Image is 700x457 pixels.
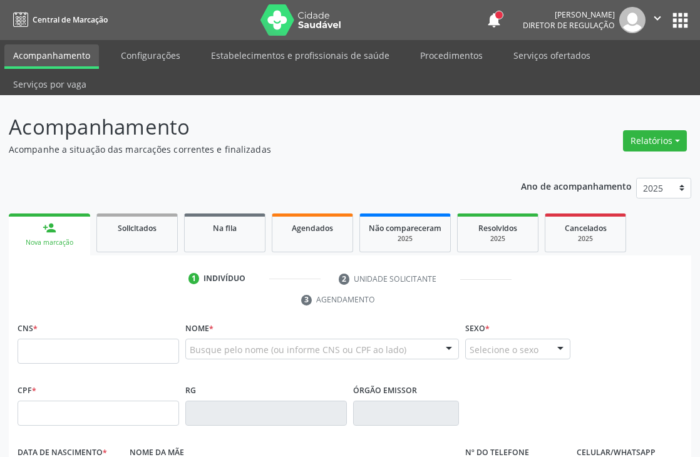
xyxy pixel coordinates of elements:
img: img [619,7,646,33]
a: Serviços ofertados [505,44,599,66]
span: Central de Marcação [33,14,108,25]
span: Busque pelo nome (ou informe CNS ou CPF ao lado) [190,343,406,356]
span: Selecione o sexo [470,343,538,356]
a: Procedimentos [411,44,492,66]
div: Indivíduo [203,273,245,284]
label: Nome [185,319,214,339]
button: apps [669,9,691,31]
label: CPF [18,381,36,401]
div: 2025 [554,234,617,244]
a: Serviços por vaga [4,73,95,95]
div: 2025 [466,234,529,244]
div: 2025 [369,234,441,244]
a: Central de Marcação [9,9,108,30]
span: Agendados [292,223,333,234]
span: Diretor de regulação [523,20,615,31]
div: person_add [43,221,56,235]
span: Não compareceram [369,223,441,234]
span: Resolvidos [478,223,517,234]
div: 1 [188,273,200,284]
p: Acompanhe a situação das marcações correntes e finalizadas [9,143,486,156]
label: RG [185,381,196,401]
button:  [646,7,669,33]
button: notifications [485,11,503,29]
label: CNS [18,319,38,339]
p: Acompanhamento [9,111,486,143]
span: Solicitados [118,223,157,234]
div: Nova marcação [18,238,81,247]
label: Sexo [465,319,490,339]
button: Relatórios [623,130,687,151]
i:  [651,11,664,25]
a: Estabelecimentos e profissionais de saúde [202,44,398,66]
label: Órgão emissor [353,381,417,401]
p: Ano de acompanhamento [521,178,632,193]
span: Cancelados [565,223,607,234]
span: Na fila [213,223,237,234]
a: Acompanhamento [4,44,99,69]
div: [PERSON_NAME] [523,9,615,20]
a: Configurações [112,44,189,66]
